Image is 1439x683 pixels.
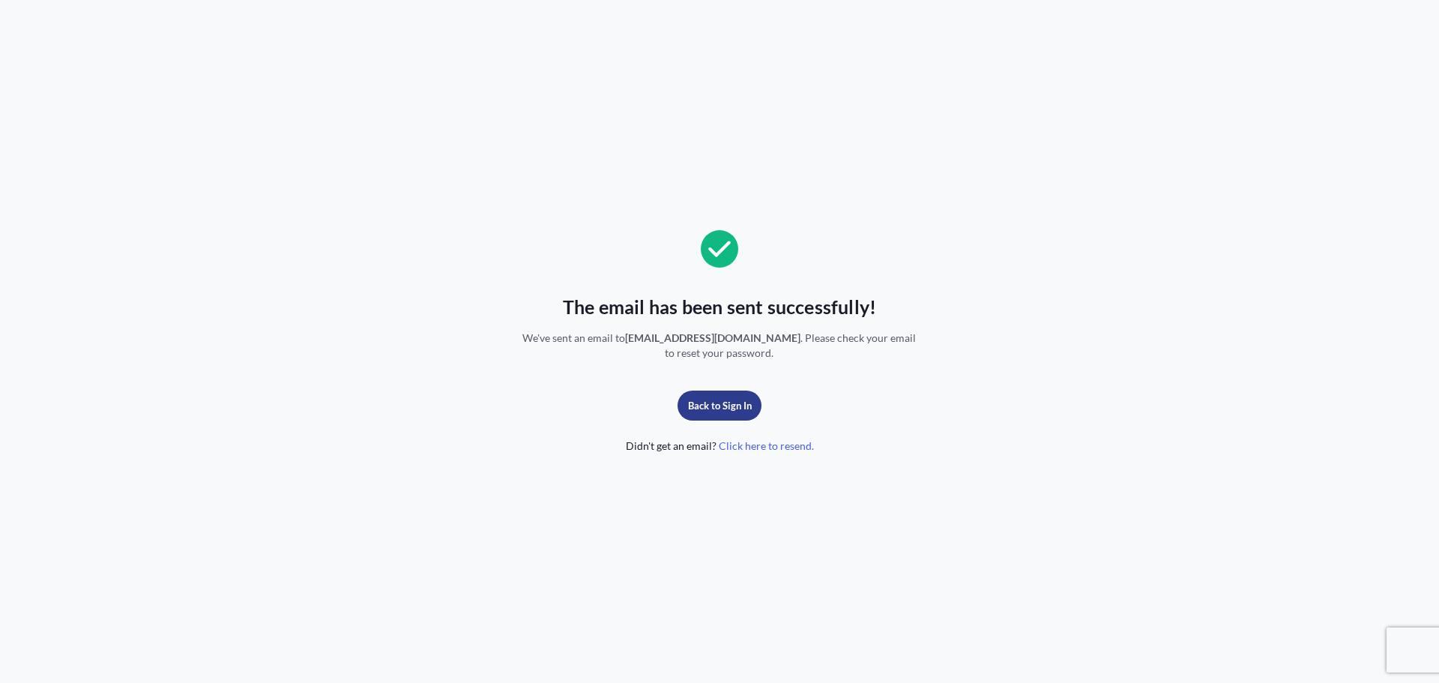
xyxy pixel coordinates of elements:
[563,295,876,319] span: The email has been sent successfully!
[626,439,814,454] span: Didn't get an email?
[688,398,752,413] p: Back to Sign In
[719,439,814,454] span: Click here to resend.
[678,391,761,421] button: Back to Sign In
[625,331,800,344] span: [EMAIL_ADDRESS][DOMAIN_NAME]
[518,331,921,361] span: We've sent an email to . Please check your email to reset your password.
